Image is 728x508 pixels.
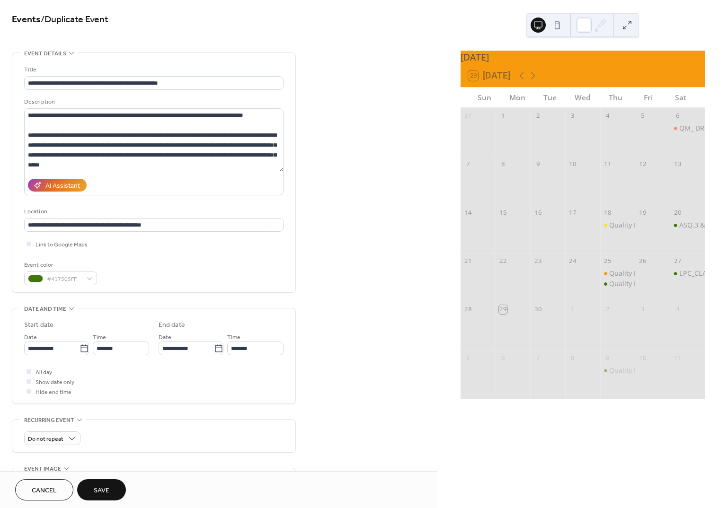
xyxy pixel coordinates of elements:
[24,260,95,270] div: Event color
[32,486,57,496] span: Cancel
[45,181,80,191] div: AI Assistant
[639,353,647,362] div: 10
[670,123,705,133] div: QM_ DRDP (2015) Training Series (English Only)
[670,269,705,278] div: LPC_CLASS Entorno Para Educadores - Presencial
[604,305,612,314] div: 2
[464,353,472,362] div: 5
[600,269,635,278] div: Quality Matters Monterey Consortium
[499,208,507,217] div: 15
[36,240,88,250] span: Link to Google Maps
[673,160,682,168] div: 13
[533,88,566,108] div: Tue
[533,353,542,362] div: 7
[28,179,87,192] button: AI Assistant
[15,479,73,500] button: Cancel
[36,377,74,387] span: Show date only
[41,10,108,29] span: / Duplicate Event
[47,274,82,284] span: #417505FF
[36,387,71,397] span: Hide end time
[568,353,577,362] div: 8
[24,333,37,342] span: Date
[568,305,577,314] div: 1
[533,257,542,265] div: 23
[24,207,282,217] div: Location
[24,65,282,75] div: Title
[24,320,53,330] div: Start date
[604,353,612,362] div: 9
[670,220,705,230] div: ASQ.3 & ASQ-SE.2 Overview
[28,434,63,445] span: Do not repeat
[568,160,577,168] div: 10
[673,257,682,265] div: 27
[77,479,126,500] button: Save
[639,160,647,168] div: 12
[639,208,647,217] div: 19
[600,220,635,230] div: Quality Matters: Cadena de Mentores de Cuidado Infantil Familiar (FCC Mentor Network)
[665,88,697,108] div: Sat
[533,111,542,120] div: 2
[639,305,647,314] div: 3
[600,366,635,375] div: Quality Matters: CLASS Meaningful Interactions: Spanish
[468,88,501,108] div: Sun
[673,111,682,120] div: 6
[499,353,507,362] div: 6
[12,10,41,29] a: Events
[673,305,682,314] div: 4
[464,111,472,120] div: 31
[499,160,507,168] div: 8
[24,49,66,59] span: Event details
[461,51,705,64] div: [DATE]
[94,486,109,496] span: Save
[464,305,472,314] div: 28
[673,208,682,217] div: 20
[604,208,612,217] div: 18
[568,208,577,217] div: 17
[464,257,472,265] div: 21
[93,333,106,342] span: Time
[24,304,66,314] span: Date and time
[499,305,507,314] div: 29
[632,88,665,108] div: Fri
[639,111,647,120] div: 5
[599,88,631,108] div: Thu
[568,111,577,120] div: 3
[464,208,472,217] div: 14
[533,208,542,217] div: 16
[501,88,533,108] div: Mon
[533,305,542,314] div: 30
[499,257,507,265] div: 22
[568,257,577,265] div: 24
[673,353,682,362] div: 11
[604,111,612,120] div: 4
[464,160,472,168] div: 7
[600,279,635,289] div: Quality Matters: CLASS Meaningful Interactions: Spanish
[24,415,74,425] span: Recurring event
[566,88,599,108] div: Wed
[499,111,507,120] div: 1
[533,160,542,168] div: 9
[604,257,612,265] div: 25
[227,333,240,342] span: Time
[639,257,647,265] div: 26
[159,320,185,330] div: End date
[604,160,612,168] div: 11
[159,333,171,342] span: Date
[24,97,282,107] div: Description
[24,464,61,474] span: Event image
[36,368,52,377] span: All day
